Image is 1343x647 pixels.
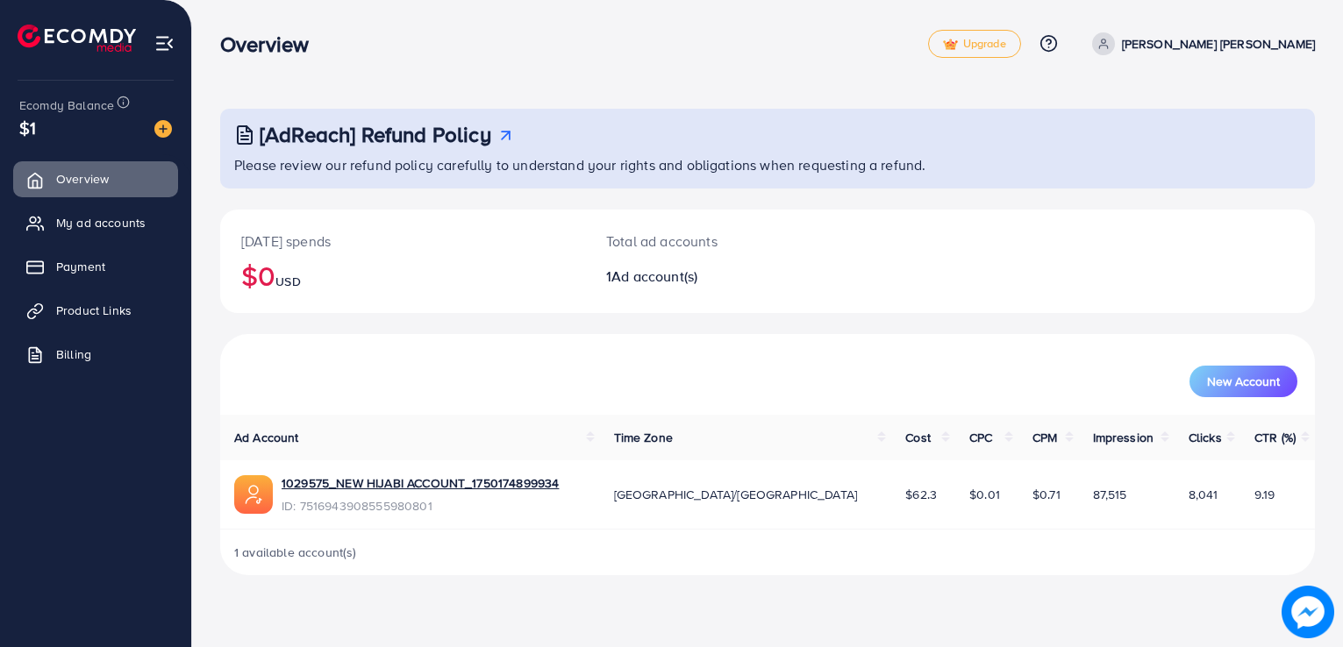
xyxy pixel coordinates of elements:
[606,231,838,252] p: Total ad accounts
[1254,429,1296,446] span: CTR (%)
[282,497,559,515] span: ID: 7516943908555980801
[13,337,178,372] a: Billing
[943,39,958,51] img: tick
[1189,429,1222,446] span: Clicks
[969,429,992,446] span: CPC
[606,268,838,285] h2: 1
[611,267,697,286] span: Ad account(s)
[905,486,937,503] span: $62.3
[282,474,559,492] a: 1029575_NEW HIJABI ACCOUNT_1750174899934
[234,429,299,446] span: Ad Account
[56,345,91,363] span: Billing
[1032,486,1061,503] span: $0.71
[275,273,300,290] span: USD
[56,302,132,319] span: Product Links
[154,33,175,53] img: menu
[13,205,178,240] a: My ad accounts
[19,115,36,140] span: $1
[234,154,1304,175] p: Please review our refund policy carefully to understand your rights and obligations when requesti...
[614,429,673,446] span: Time Zone
[13,161,178,196] a: Overview
[56,170,109,188] span: Overview
[1207,375,1280,387] span: New Account
[1282,586,1334,638] img: image
[241,259,564,292] h2: $0
[234,544,357,561] span: 1 available account(s)
[905,429,931,446] span: Cost
[260,122,491,147] h3: [AdReach] Refund Policy
[56,258,105,275] span: Payment
[13,249,178,284] a: Payment
[234,475,273,514] img: ic-ads-acc.e4c84228.svg
[1254,486,1275,503] span: 9.19
[1093,429,1154,446] span: Impression
[969,486,1000,503] span: $0.01
[154,120,172,138] img: image
[56,214,146,231] span: My ad accounts
[614,486,858,503] span: [GEOGRAPHIC_DATA]/[GEOGRAPHIC_DATA]
[1085,32,1315,55] a: [PERSON_NAME] [PERSON_NAME]
[1189,486,1218,503] span: 8,041
[1093,486,1127,503] span: 87,515
[1189,366,1297,397] button: New Account
[18,25,136,52] img: logo
[241,231,564,252] p: [DATE] spends
[220,32,323,57] h3: Overview
[943,38,1006,51] span: Upgrade
[13,293,178,328] a: Product Links
[19,96,114,114] span: Ecomdy Balance
[928,30,1021,58] a: tickUpgrade
[1122,33,1315,54] p: [PERSON_NAME] [PERSON_NAME]
[1032,429,1057,446] span: CPM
